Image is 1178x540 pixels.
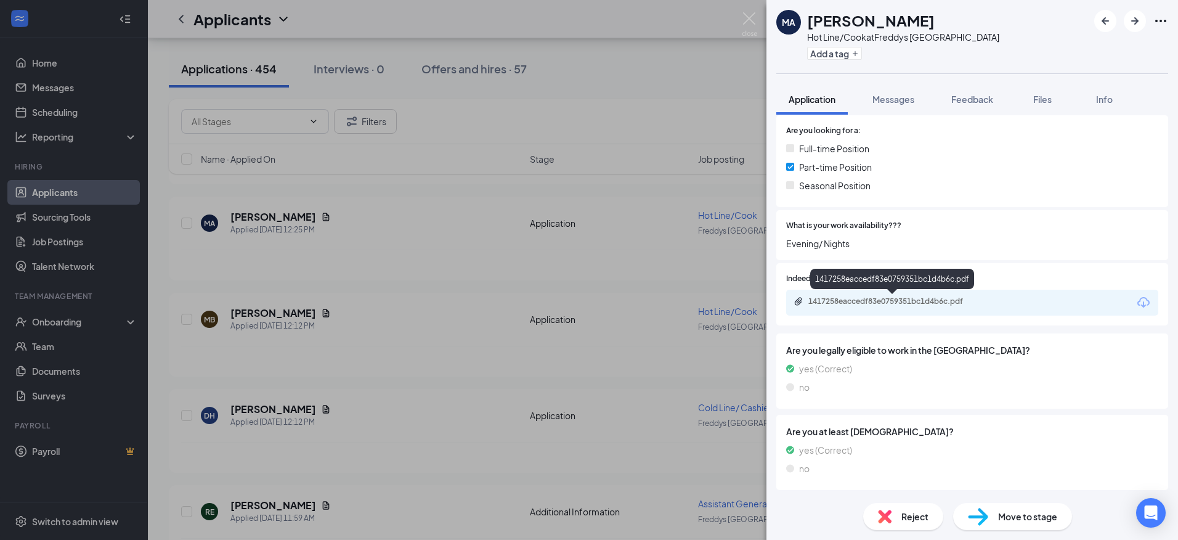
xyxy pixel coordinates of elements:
[799,443,852,457] span: yes (Correct)
[872,94,914,105] span: Messages
[1033,94,1052,105] span: Files
[786,125,861,137] span: Are you looking for a:
[799,362,852,375] span: yes (Correct)
[1153,14,1168,28] svg: Ellipses
[1136,295,1151,310] svg: Download
[794,297,803,306] svg: Paperclip
[810,269,974,289] div: 1417258eaccedf83e0759351bc1d4b6c.pdf
[799,179,871,192] span: Seasonal Position
[1124,10,1146,32] button: ArrowRight
[786,343,1158,357] span: Are you legally eligible to work in the [GEOGRAPHIC_DATA]?
[901,510,928,523] span: Reject
[799,142,869,155] span: Full-time Position
[786,273,840,285] span: Indeed Resume
[1094,10,1116,32] button: ArrowLeftNew
[789,94,835,105] span: Application
[807,47,862,60] button: PlusAdd a tag
[808,297,981,306] div: 1417258eaccedf83e0759351bc1d4b6c.pdf
[1136,498,1166,528] div: Open Intercom Messenger
[1098,14,1113,28] svg: ArrowLeftNew
[998,510,1057,523] span: Move to stage
[799,462,810,475] span: no
[794,297,993,308] a: Paperclip1417258eaccedf83e0759351bc1d4b6c.pdf
[1096,94,1113,105] span: Info
[786,425,1158,438] span: Are you at least [DEMOGRAPHIC_DATA]?
[807,10,935,31] h1: [PERSON_NAME]
[799,160,872,174] span: Part-time Position
[1127,14,1142,28] svg: ArrowRight
[786,237,1158,250] span: Evening/ Nights
[782,16,795,28] div: MA
[951,94,993,105] span: Feedback
[851,50,859,57] svg: Plus
[807,31,999,43] div: Hot Line/Cook at Freddys [GEOGRAPHIC_DATA]
[799,380,810,394] span: no
[786,220,901,232] span: What is your work availability???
